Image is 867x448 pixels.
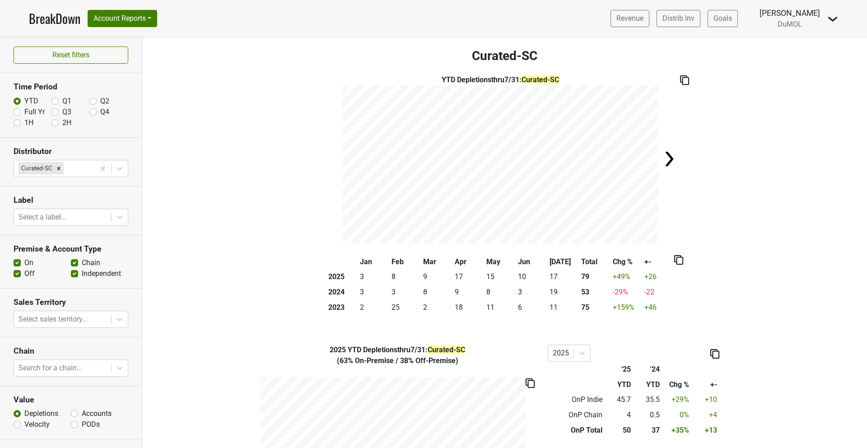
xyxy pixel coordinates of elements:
[708,10,738,27] a: Goals
[643,300,674,315] td: +46
[453,270,485,285] td: 17
[605,407,633,423] td: 4
[522,75,559,84] span: Curated-SC
[82,419,100,430] label: PODs
[579,270,611,285] th: 79
[485,285,516,300] td: 8
[548,285,579,300] td: 19
[326,270,358,285] th: 2025
[611,10,649,27] a: Revenue
[390,285,421,300] td: 3
[516,270,548,285] td: 10
[82,268,121,279] label: Independent
[605,377,633,392] th: YTD
[100,96,109,107] label: Q2
[660,150,678,168] img: Arrow right
[421,270,453,285] td: 9
[548,407,605,423] td: OnP Chain
[633,423,662,438] td: 37
[421,254,453,270] th: Mar
[453,285,485,300] td: 9
[605,362,633,377] th: '25
[24,268,35,279] label: Off
[485,254,516,270] th: May
[485,300,516,315] td: 11
[611,300,643,315] td: +159 %
[633,407,662,423] td: 0.5
[14,298,128,307] h3: Sales Territory
[453,300,485,315] td: 18
[548,270,579,285] td: 17
[14,196,128,205] h3: Label
[358,270,390,285] td: 3
[657,10,700,27] a: Distrib Inv
[579,254,611,270] th: Total
[14,82,128,92] h3: Time Period
[24,419,50,430] label: Velocity
[29,9,80,28] a: BreakDown
[662,377,691,392] th: Chg %
[516,285,548,300] td: 3
[633,362,662,377] th: '24
[14,244,128,254] h3: Premise & Account Type
[14,47,128,64] button: Reset filters
[88,10,157,27] button: Account Reports
[548,423,605,438] td: OnP Total
[24,257,33,268] label: On
[674,255,683,265] img: Copy to clipboard
[516,300,548,315] td: 6
[24,117,33,128] label: 1H
[548,254,579,270] th: [DATE]
[605,392,633,408] td: 45.7
[62,96,71,107] label: Q1
[82,257,100,268] label: Chain
[326,300,358,315] th: 2023
[390,270,421,285] td: 8
[14,147,128,156] h3: Distributor
[548,392,605,408] td: OnP Indie
[778,20,802,28] span: DuMOL
[643,285,674,300] td: -22
[662,392,691,408] td: +29 %
[358,254,390,270] th: Jan
[611,285,643,300] td: -29 %
[579,300,611,315] th: 75
[680,75,689,85] img: Copy to clipboard
[548,300,579,315] td: 11
[605,423,633,438] td: 50
[62,117,71,128] label: 2H
[760,7,820,19] div: [PERSON_NAME]
[691,392,719,408] td: +10
[485,270,516,285] td: 15
[330,345,348,354] span: 2025
[611,254,643,270] th: Chg %
[254,355,541,366] div: ( 63% On-Premise / 38% Off-Premise )
[82,408,112,419] label: Accounts
[691,377,719,392] th: +-
[643,254,674,270] th: +-
[14,346,128,356] h3: Chain
[710,349,719,359] img: Copy to clipboard
[24,96,38,107] label: YTD
[643,270,674,285] td: +26
[827,14,838,24] img: Dropdown Menu
[14,395,128,405] h3: Value
[390,300,421,315] td: 25
[691,407,719,423] td: +4
[421,300,453,315] td: 2
[691,423,719,438] td: +13
[254,345,541,355] div: YTD Depletions thru 7/31 :
[662,407,691,423] td: 0 %
[142,48,867,64] h3: Curated-SC
[326,285,358,300] th: 2024
[453,254,485,270] th: Apr
[611,270,643,285] td: +49 %
[662,423,691,438] td: +35 %
[54,162,64,174] div: Remove Curated-SC
[24,107,45,117] label: Full Yr
[390,254,421,270] th: Feb
[421,285,453,300] td: 8
[62,107,71,117] label: Q3
[358,285,390,300] td: 3
[358,300,390,315] td: 2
